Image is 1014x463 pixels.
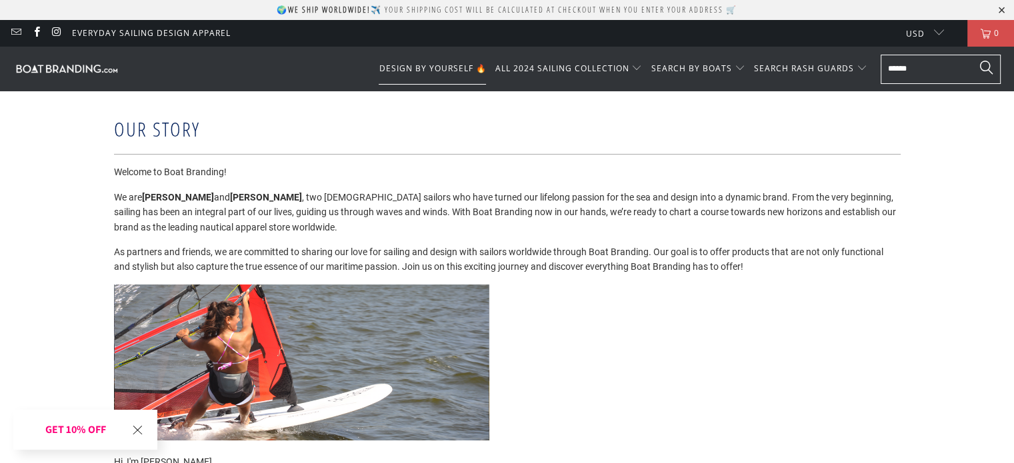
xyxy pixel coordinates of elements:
[230,192,302,203] strong: [PERSON_NAME]
[379,63,486,74] span: DESIGN BY YOURSELF 🔥
[754,53,867,85] summary: SEARCH RASH GUARDS
[72,26,231,41] a: Everyday Sailing Design Apparel
[495,63,629,74] span: ALL 2024 SAILING COLLECTION
[114,190,901,234] p: We are and , two [DEMOGRAPHIC_DATA] sailors who have turned our lifelong passion for the sea and ...
[906,28,925,39] span: USD
[114,165,901,179] p: Welcome to Boat Branding!
[495,53,642,85] summary: ALL 2024 SAILING COLLECTION
[288,4,371,15] strong: We ship worldwide!
[10,27,21,39] a: Email Boatbranding
[379,53,486,85] a: DESIGN BY YOURSELF 🔥
[967,20,1014,47] a: 0
[13,62,120,75] img: Boatbranding
[277,4,737,15] p: 🌍 ✈️ Your shipping cost will be calculated at checkout when you enter your address 🛒
[142,192,214,203] strong: [PERSON_NAME]
[651,63,732,74] span: SEARCH BY BOATS
[895,20,944,47] button: USD
[114,244,901,274] p: As partners and friends, we are committed to sharing our love for sailing and design with sailors...
[991,20,1003,47] span: 0
[114,111,901,144] h1: Our Story
[754,63,854,74] span: SEARCH RASH GUARDS
[51,27,62,39] a: Boatbranding on Instagram
[651,53,745,85] summary: SEARCH BY BOATS
[379,53,867,85] nav: Translation missing: en.navigation.header.main_nav
[30,27,41,39] a: Boatbranding on Facebook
